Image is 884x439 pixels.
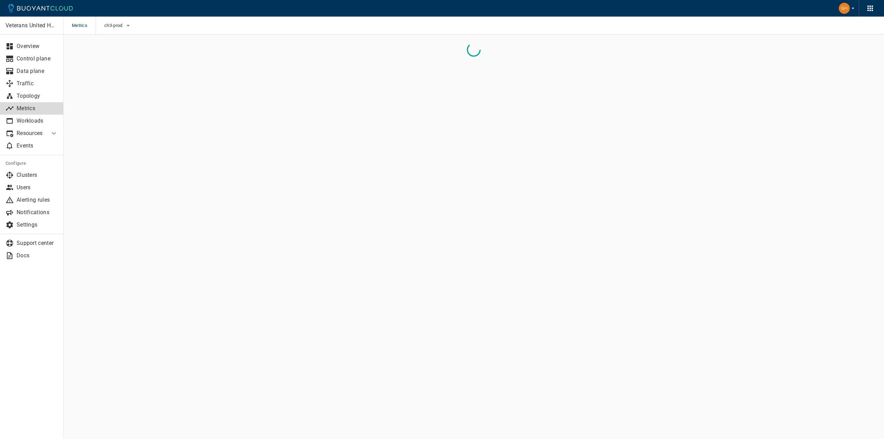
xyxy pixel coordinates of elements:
p: Veterans United Home Loans [6,22,58,29]
p: Support center [17,240,58,247]
p: Data plane [17,68,58,75]
p: Metrics [17,105,58,112]
p: Traffic [17,80,58,87]
p: Settings [17,221,58,228]
p: Events [17,142,58,149]
p: Workloads [17,117,58,124]
span: Metrics [72,17,96,35]
p: Notifications [17,209,58,216]
img: Greg Hanna [839,3,850,14]
p: Alerting rules [17,197,58,203]
p: Control plane [17,55,58,62]
span: ch3-prod [104,23,124,28]
p: Overview [17,43,58,50]
p: Resources [17,130,44,137]
button: ch3-prod [104,20,132,31]
p: Topology [17,93,58,99]
p: Clusters [17,172,58,179]
h5: Configure [6,161,58,166]
p: Docs [17,252,58,259]
p: Users [17,184,58,191]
